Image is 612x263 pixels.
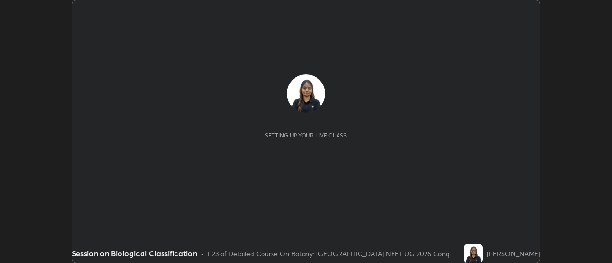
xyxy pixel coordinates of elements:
[208,249,460,259] div: L23 of Detailed Course On Botany: [GEOGRAPHIC_DATA] NEET UG 2026 Conquer 2
[201,249,204,259] div: •
[487,249,540,259] div: [PERSON_NAME]
[72,248,197,259] div: Session on Biological Classification
[464,244,483,263] img: 5dd7e0702dfe4f69bf807b934bb836a9.jpg
[265,132,347,139] div: Setting up your live class
[287,74,325,113] img: 5dd7e0702dfe4f69bf807b934bb836a9.jpg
